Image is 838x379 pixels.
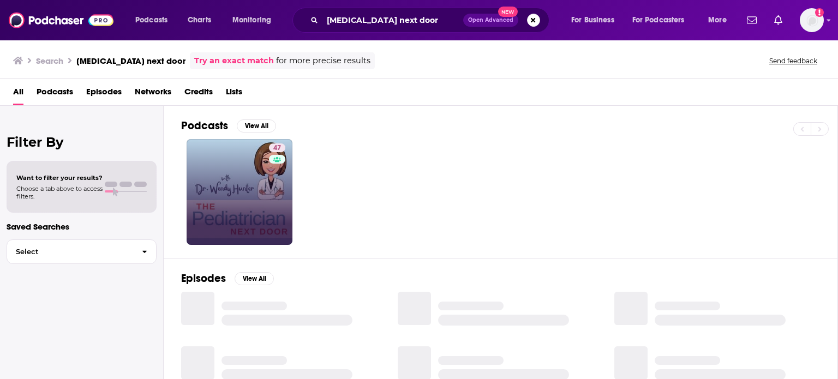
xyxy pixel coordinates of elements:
[800,8,824,32] span: Logged in as NickG
[76,56,185,66] h3: [MEDICAL_DATA] next door
[9,10,113,31] img: Podchaser - Follow, Share and Rate Podcasts
[181,11,218,29] a: Charts
[632,13,685,28] span: For Podcasters
[498,7,518,17] span: New
[225,11,285,29] button: open menu
[7,221,157,232] p: Saved Searches
[625,11,701,29] button: open menu
[13,83,23,105] a: All
[188,13,211,28] span: Charts
[708,13,727,28] span: More
[770,11,787,29] a: Show notifications dropdown
[766,56,821,65] button: Send feedback
[135,83,171,105] a: Networks
[135,13,167,28] span: Podcasts
[16,185,103,200] span: Choose a tab above to access filters.
[322,11,463,29] input: Search podcasts, credits, & more...
[276,55,370,67] span: for more precise results
[184,83,213,105] a: Credits
[7,134,157,150] h2: Filter By
[237,119,276,133] button: View All
[571,13,614,28] span: For Business
[463,14,518,27] button: Open AdvancedNew
[303,8,560,33] div: Search podcasts, credits, & more...
[743,11,761,29] a: Show notifications dropdown
[37,83,73,105] a: Podcasts
[468,17,513,23] span: Open Advanced
[7,239,157,264] button: Select
[128,11,182,29] button: open menu
[235,272,274,285] button: View All
[269,143,285,152] a: 47
[181,119,276,133] a: PodcastsView All
[36,56,63,66] h3: Search
[800,8,824,32] button: Show profile menu
[181,272,274,285] a: EpisodesView All
[226,83,242,105] a: Lists
[7,248,133,255] span: Select
[181,272,226,285] h2: Episodes
[187,139,292,245] a: 47
[181,119,228,133] h2: Podcasts
[232,13,271,28] span: Monitoring
[273,143,281,154] span: 47
[815,8,824,17] svg: Add a profile image
[800,8,824,32] img: User Profile
[194,55,274,67] a: Try an exact match
[16,174,103,182] span: Want to filter your results?
[701,11,740,29] button: open menu
[86,83,122,105] a: Episodes
[564,11,628,29] button: open menu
